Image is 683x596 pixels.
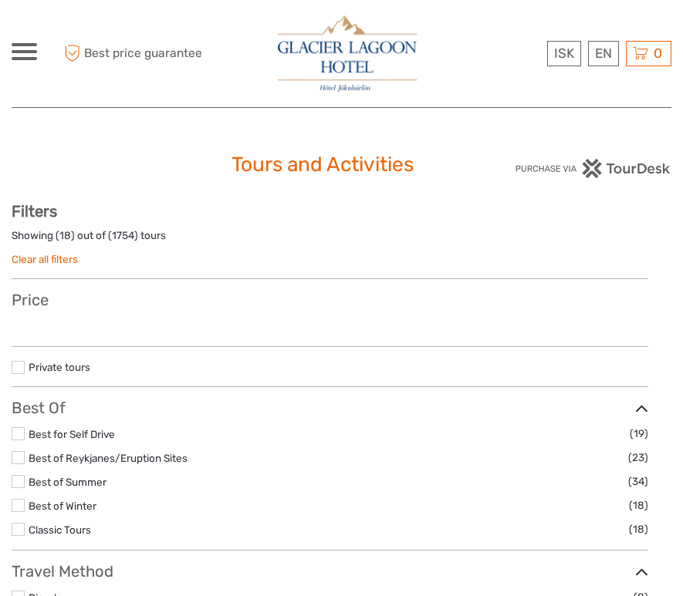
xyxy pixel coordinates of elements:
h3: Travel Method [12,562,648,581]
img: PurchaseViaTourDesk.png [515,159,671,178]
span: Best price guarantee [60,41,202,66]
label: 1754 [112,228,134,243]
a: Private tours [29,361,90,373]
span: (18) [629,520,648,538]
a: Best of Winter [29,500,96,512]
a: Best of Reykjanes/Eruption Sites [29,452,188,464]
a: Clear all filters [12,253,78,265]
span: (19) [630,425,648,443]
a: Best of Summer [29,476,107,488]
a: Classic Tours [29,524,91,536]
h1: Tours and Activities [232,153,451,177]
span: (34) [628,473,648,490]
h3: Best Of [12,399,648,417]
strong: Filters [12,202,57,221]
span: ISK [554,45,574,61]
a: Best for Self Drive [29,428,115,440]
span: (18) [629,497,648,514]
div: Showing ( ) out of ( ) tours [12,228,648,252]
span: 0 [651,45,664,61]
img: 2790-86ba44ba-e5e5-4a53-8ab7-28051417b7bc_logo_big.jpg [278,15,417,92]
span: (23) [628,449,648,466]
div: EN [588,41,619,66]
label: 18 [59,228,71,243]
h3: Price [12,291,648,309]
